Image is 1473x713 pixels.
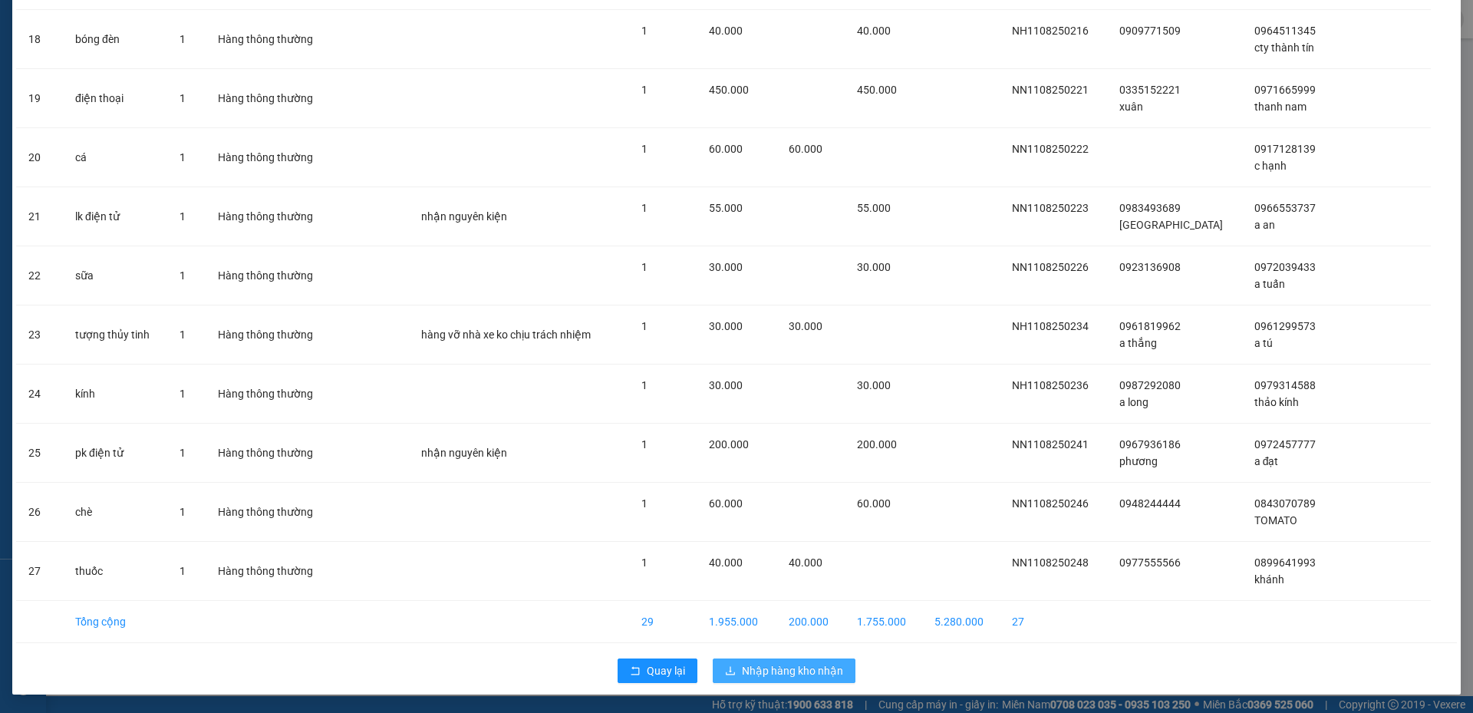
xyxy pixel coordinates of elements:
span: NN1108250246 [1012,497,1089,510]
span: 0843070789 [1254,497,1316,510]
span: cty thành tín [1254,41,1314,54]
span: 40.000 [709,25,743,37]
span: 200.000 [709,438,749,451]
span: 1 [180,565,186,577]
span: 0923136908 [1119,261,1181,273]
span: 55.000 [857,202,891,214]
td: điện thoại [63,69,167,128]
span: 200.000 [857,438,897,451]
span: a an [1254,219,1275,231]
span: 0961819962 [1119,320,1181,332]
span: 0983493689 [1119,202,1181,214]
td: tượng thủy tinh [63,305,167,365]
span: 1 [180,506,186,518]
td: 21 [16,187,63,246]
td: Hàng thông thường [206,305,331,365]
span: 0961299573 [1254,320,1316,332]
td: 24 [16,365,63,424]
span: 0971665999 [1254,84,1316,96]
td: Hàng thông thường [206,542,331,601]
span: 40.000 [857,25,891,37]
td: 26 [16,483,63,542]
span: 0966553737 [1254,202,1316,214]
span: 1 [180,210,186,223]
span: [GEOGRAPHIC_DATA] [1119,219,1223,231]
span: 30.000 [709,379,743,391]
span: NN1108250221 [1012,84,1089,96]
span: 450.000 [857,84,897,96]
span: NH1108250234 [1012,320,1089,332]
span: TOMATO [1254,514,1297,526]
span: 40.000 [789,556,822,569]
span: 60.000 [857,497,891,510]
span: 0899641993 [1254,556,1316,569]
span: khánh [1254,573,1284,586]
td: pk điện tử [63,424,167,483]
span: 1 [641,438,648,451]
span: 0917128139 [1254,143,1316,155]
td: 19 [16,69,63,128]
span: nhận nguyên kiện [421,447,507,459]
span: NN1108250223 [1012,202,1089,214]
td: Hàng thông thường [206,10,331,69]
span: thảo kính [1254,396,1299,408]
td: 5.280.000 [922,601,1000,643]
td: 1.755.000 [845,601,922,643]
span: NN1108250226 [1012,261,1089,273]
span: a tú [1254,337,1273,349]
span: NN1108250248 [1012,556,1089,569]
td: kính [63,365,167,424]
span: 0948244444 [1119,497,1181,510]
span: Nhập hàng kho nhận [742,662,843,679]
td: 22 [16,246,63,305]
span: 30.000 [857,261,891,273]
span: 1 [641,497,648,510]
span: thanh nam [1254,101,1307,113]
span: 60.000 [709,497,743,510]
td: 20 [16,128,63,187]
span: a thắng [1119,337,1157,349]
td: 25 [16,424,63,483]
span: hàng vỡ nhà xe ko chịu trách nhiệm [421,328,591,341]
span: 0977555566 [1119,556,1181,569]
span: 1 [180,388,186,400]
span: 0987292080 [1119,379,1181,391]
td: Hàng thông thường [206,424,331,483]
span: a tuấn [1254,278,1285,290]
span: NH1108250236 [1012,379,1089,391]
span: NH1108250216 [1012,25,1089,37]
span: 1 [180,33,186,45]
span: 30.000 [709,261,743,273]
span: 30.000 [857,379,891,391]
span: 40.000 [709,556,743,569]
span: 1 [641,261,648,273]
span: 1 [180,92,186,104]
td: bóng đèn [63,10,167,69]
span: xuân [1119,101,1143,113]
span: 55.000 [709,202,743,214]
td: Tổng cộng [63,601,167,643]
button: rollbackQuay lại [618,659,697,683]
span: 1 [641,25,648,37]
span: 30.000 [789,320,822,332]
td: Hàng thông thường [206,483,331,542]
span: 0964511345 [1254,25,1316,37]
span: 450.000 [709,84,749,96]
span: 1 [641,556,648,569]
span: 0972457777 [1254,438,1316,451]
span: 1 [180,447,186,459]
span: 0972039433 [1254,261,1316,273]
span: 1 [180,269,186,282]
td: 200.000 [776,601,844,643]
span: 30.000 [709,320,743,332]
td: Hàng thông thường [206,187,331,246]
button: downloadNhập hàng kho nhận [713,659,855,683]
span: 1 [180,328,186,341]
span: 1 [641,320,648,332]
span: rollback [630,665,641,678]
span: 1 [641,379,648,391]
span: 0909771509 [1119,25,1181,37]
td: 23 [16,305,63,365]
span: phương [1119,455,1158,467]
span: 0335152221 [1119,84,1181,96]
